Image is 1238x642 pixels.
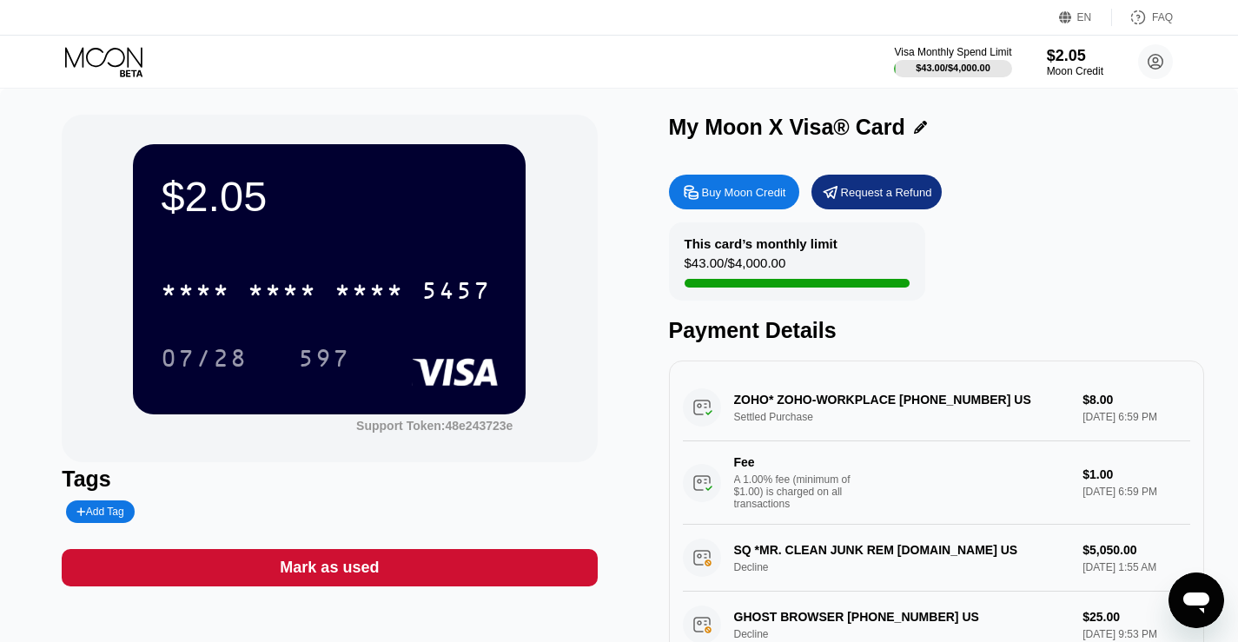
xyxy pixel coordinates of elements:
div: $43.00 / $4,000.00 [916,63,990,73]
div: 07/28 [148,336,261,380]
div: Visa Monthly Spend Limit$43.00/$4,000.00 [894,46,1011,77]
div: $2.05Moon Credit [1047,47,1103,77]
div: Mark as used [62,549,597,586]
div: 07/28 [161,347,248,374]
div: Add Tag [66,500,134,523]
div: $2.05 [161,172,498,221]
div: Buy Moon Credit [669,175,799,209]
div: 5457 [421,279,491,307]
div: 597 [298,347,350,374]
div: This card’s monthly limit [685,236,837,251]
div: Payment Details [669,318,1204,343]
div: Request a Refund [811,175,942,209]
div: EN [1077,11,1092,23]
div: $2.05 [1047,47,1103,65]
div: A 1.00% fee (minimum of $1.00) is charged on all transactions [734,473,864,510]
div: Visa Monthly Spend Limit [894,46,1011,58]
div: Support Token:48e243723e [356,419,513,433]
div: $43.00 / $4,000.00 [685,255,786,279]
div: Tags [62,467,597,492]
div: Moon Credit [1047,65,1103,77]
div: 597 [285,336,363,380]
div: FeeA 1.00% fee (minimum of $1.00) is charged on all transactions$1.00[DATE] 6:59 PM [683,441,1190,525]
iframe: Button to launch messaging window [1168,573,1224,628]
div: FAQ [1152,11,1173,23]
div: Fee [734,455,856,469]
div: Request a Refund [841,185,932,200]
div: My Moon X Visa® Card [669,115,905,140]
div: $1.00 [1082,467,1190,481]
div: Support Token: 48e243723e [356,419,513,433]
div: [DATE] 6:59 PM [1082,486,1190,498]
div: FAQ [1112,9,1173,26]
div: Add Tag [76,506,123,518]
div: Mark as used [280,558,379,578]
div: Buy Moon Credit [702,185,786,200]
div: EN [1059,9,1112,26]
